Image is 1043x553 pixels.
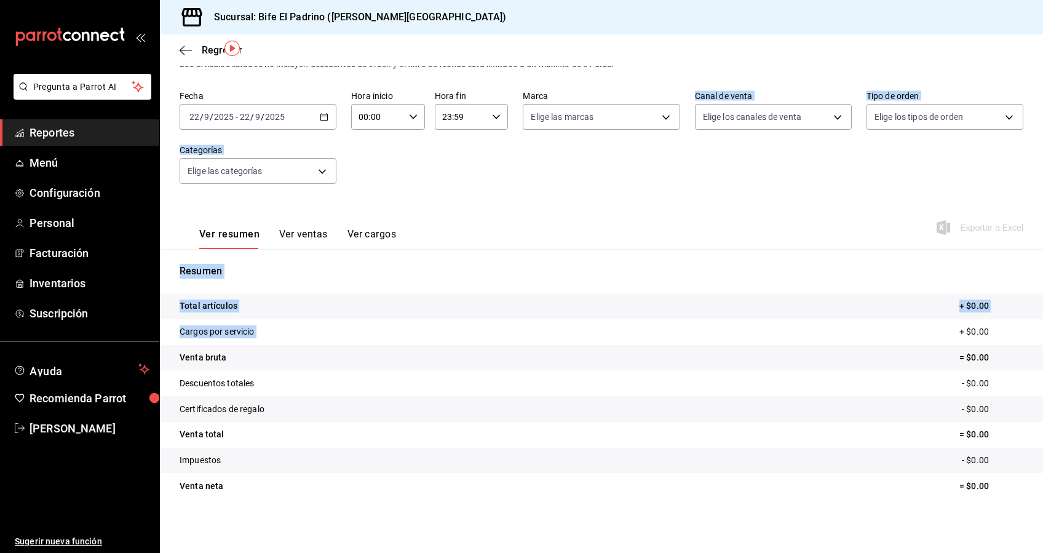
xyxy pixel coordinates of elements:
input: ---- [213,112,234,122]
p: Venta neta [180,480,223,493]
label: Marca [523,92,680,100]
span: Regresar [202,44,242,56]
label: Hora fin [435,92,509,100]
span: Elige las categorías [188,165,263,177]
label: Categorías [180,146,336,154]
div: navigation tabs [199,228,396,249]
p: Venta total [180,428,224,441]
input: -- [255,112,261,122]
img: Tooltip marker [224,41,240,56]
p: Resumen [180,264,1023,279]
p: + $0.00 [959,325,1023,338]
button: Ver ventas [279,228,328,249]
span: Elige las marcas [531,111,593,123]
p: - $0.00 [962,454,1023,467]
span: / [210,112,213,122]
span: [PERSON_NAME] [30,420,149,437]
span: Reportes [30,124,149,141]
span: - [236,112,238,122]
button: Ver cargos [347,228,397,249]
p: = $0.00 [959,428,1023,441]
input: -- [204,112,210,122]
label: Canal de venta [695,92,852,100]
p: - $0.00 [962,403,1023,416]
span: Facturación [30,245,149,261]
label: Fecha [180,92,336,100]
span: Inventarios [30,275,149,292]
span: Pregunta a Parrot AI [33,81,132,93]
span: Elige los canales de venta [703,111,801,123]
p: = $0.00 [959,480,1023,493]
span: Recomienda Parrot [30,390,149,407]
label: Tipo de orden [867,92,1023,100]
span: / [200,112,204,122]
p: + $0.00 [959,300,1023,312]
span: Elige los tipos de orden [874,111,963,123]
p: Certificados de regalo [180,403,264,416]
span: / [261,112,264,122]
span: Sugerir nueva función [15,535,149,548]
span: Suscripción [30,305,149,322]
span: Ayuda [30,362,133,376]
a: Pregunta a Parrot AI [9,89,151,102]
span: Configuración [30,185,149,201]
p: Descuentos totales [180,377,254,390]
span: Personal [30,215,149,231]
input: ---- [264,112,285,122]
button: Pregunta a Parrot AI [14,74,151,100]
input: -- [189,112,200,122]
p: Impuestos [180,454,221,467]
p: - $0.00 [962,377,1023,390]
p: Venta bruta [180,351,226,364]
label: Hora inicio [351,92,425,100]
h3: Sucursal: Bife El Padrino ([PERSON_NAME][GEOGRAPHIC_DATA]) [204,10,507,25]
p: = $0.00 [959,351,1023,364]
span: Menú [30,154,149,171]
button: Ver resumen [199,228,260,249]
p: Total artículos [180,300,237,312]
span: / [250,112,254,122]
input: -- [239,112,250,122]
button: Regresar [180,44,242,56]
button: open_drawer_menu [135,32,145,42]
p: Cargos por servicio [180,325,255,338]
